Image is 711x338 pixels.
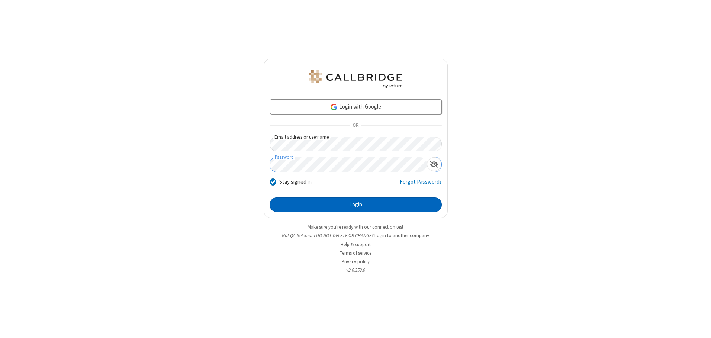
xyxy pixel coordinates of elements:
a: Terms of service [340,250,371,256]
div: Show password [427,157,441,171]
a: Make sure you're ready with our connection test [308,224,403,230]
button: Login [270,197,442,212]
a: Privacy policy [342,258,370,265]
a: Forgot Password? [400,178,442,192]
li: Not QA Selenium DO NOT DELETE OR CHANGE? [264,232,448,239]
input: Email address or username [270,137,442,151]
a: Login with Google [270,99,442,114]
img: google-icon.png [330,103,338,111]
span: OR [350,120,361,131]
li: v2.6.353.0 [264,267,448,274]
img: QA Selenium DO NOT DELETE OR CHANGE [307,70,404,88]
button: Login to another company [374,232,429,239]
a: Help & support [341,241,371,248]
input: Password [270,157,427,172]
label: Stay signed in [279,178,312,186]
